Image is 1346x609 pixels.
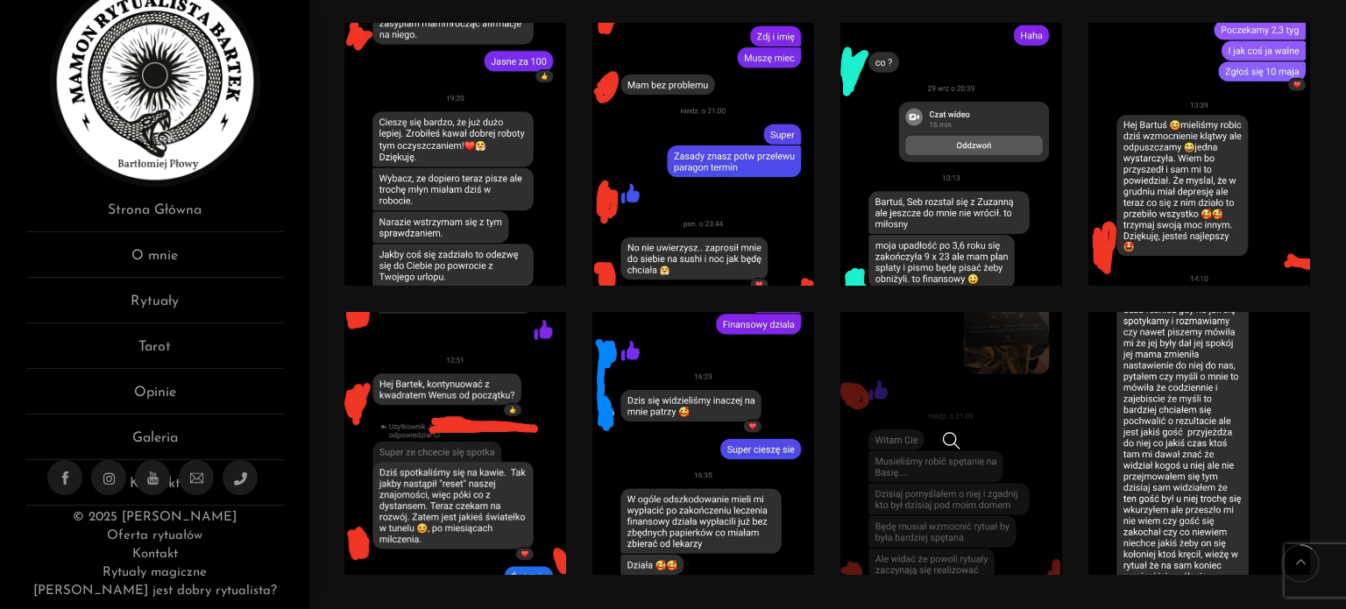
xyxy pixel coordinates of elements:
[132,548,178,561] a: Kontakt
[107,529,202,542] a: Oferta rytuałów
[26,382,283,414] a: Opinie
[26,336,283,369] a: Tarot
[33,584,277,598] a: [PERSON_NAME] jest dobry rytualista?
[26,245,283,278] a: O mnie
[26,291,283,323] a: Rytuały
[103,566,206,579] a: Rytuały magiczne
[26,200,283,232] a: Strona Główna
[26,428,283,460] a: Galeria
